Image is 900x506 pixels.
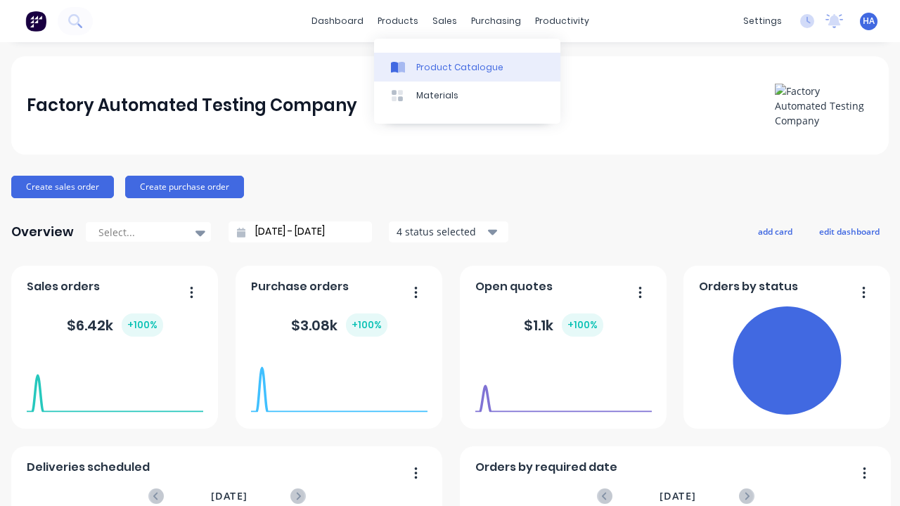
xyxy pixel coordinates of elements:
[27,459,150,476] span: Deliveries scheduled
[374,82,560,110] a: Materials
[371,11,425,32] div: products
[25,11,46,32] img: Factory
[464,11,528,32] div: purchasing
[11,176,114,198] button: Create sales order
[562,313,603,337] div: + 100 %
[397,224,485,239] div: 4 status selected
[425,11,464,32] div: sales
[699,278,798,295] span: Orders by status
[524,313,603,337] div: $ 1.1k
[122,313,163,337] div: + 100 %
[416,89,458,102] div: Materials
[27,91,357,119] div: Factory Automated Testing Company
[528,11,596,32] div: productivity
[475,278,553,295] span: Open quotes
[304,11,371,32] a: dashboard
[211,488,247,504] span: [DATE]
[374,53,560,81] a: Product Catalogue
[775,84,873,128] img: Factory Automated Testing Company
[27,278,100,295] span: Sales orders
[291,313,387,337] div: $ 3.08k
[475,459,617,476] span: Orders by required date
[346,313,387,337] div: + 100 %
[660,488,696,504] span: [DATE]
[389,221,508,242] button: 4 status selected
[749,222,802,240] button: add card
[251,278,349,295] span: Purchase orders
[67,313,163,337] div: $ 6.42k
[736,11,789,32] div: settings
[416,61,503,74] div: Product Catalogue
[863,15,875,27] span: HA
[11,218,74,246] div: Overview
[125,176,244,198] button: Create purchase order
[810,222,889,240] button: edit dashboard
